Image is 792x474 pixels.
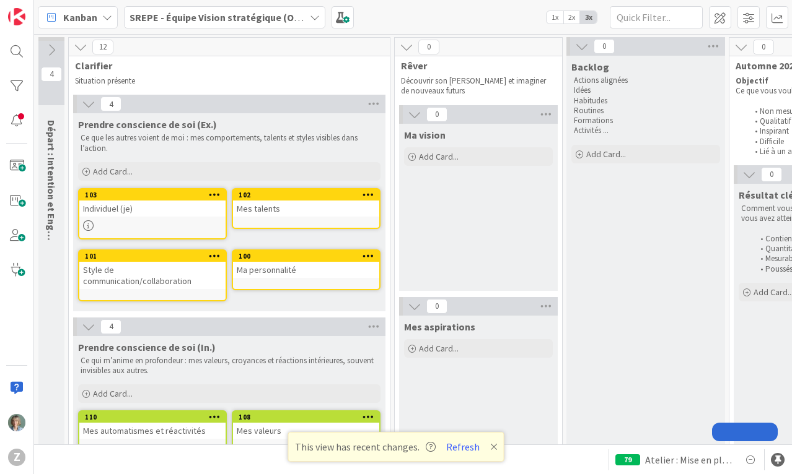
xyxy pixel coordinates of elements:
[100,97,121,111] span: 4
[78,341,216,353] span: Prendre conscience de soi (In.)
[92,40,113,54] span: 12
[79,412,226,439] div: 110Mes automatismes et réactivités
[8,8,25,25] img: Visit kanbanzone.com
[404,321,475,333] span: Mes aspirations
[79,189,226,217] div: 103Individuel (je)
[232,410,381,451] a: 108Mes valeurs
[79,251,226,262] div: 101
[79,412,226,423] div: 110
[8,414,25,431] img: ZL
[239,191,379,199] div: 102
[586,149,626,160] span: Add Card...
[615,454,640,465] div: 79
[574,106,718,116] p: Routines
[78,410,227,451] a: 110Mes automatismes et réactivités
[79,189,226,200] div: 103
[233,200,379,217] div: Mes talents
[574,96,718,106] p: Habitudes
[81,133,378,153] p: Ce que les autres voient de moi : mes comportements, talents et styles visibles dans l’action.
[79,200,226,217] div: Individuel (je)
[761,167,782,182] span: 0
[239,252,379,261] div: 100
[571,61,609,73] span: Backlog
[574,126,718,136] p: Activités ...
[419,343,459,354] span: Add Card...
[233,262,379,278] div: Ma personnalité
[401,76,547,97] p: Découvrir son [PERSON_NAME] et imaginer de nouveaux futurs
[574,116,718,126] p: Formations
[610,6,703,28] input: Quick Filter...
[8,449,25,466] div: Z
[233,251,379,262] div: 100
[63,10,97,25] span: Kanban
[233,189,379,217] div: 102Mes talents
[594,39,615,54] span: 0
[232,188,381,229] a: 102Mes talents
[100,319,121,334] span: 4
[81,356,378,376] p: Ce qui m’anime en profondeur : mes valeurs, croyances et réactions intérieures, souvent invisible...
[736,75,768,86] strong: Objectif
[85,413,226,421] div: 110
[547,11,563,24] span: 1x
[78,188,227,239] a: 103Individuel (je)
[239,413,379,421] div: 108
[232,249,381,290] a: 100Ma personnalité
[75,76,375,86] p: Situation présente
[563,11,580,24] span: 2x
[93,388,133,399] span: Add Card...
[753,40,774,54] span: 0
[426,299,447,314] span: 0
[41,67,62,82] span: 4
[295,439,436,454] span: This view has recent changes.
[233,423,379,439] div: Mes valeurs
[426,107,447,122] span: 0
[419,151,459,162] span: Add Card...
[404,129,446,141] span: Ma vision
[401,59,547,72] span: Rêver
[233,412,379,439] div: 108Mes valeurs
[79,423,226,439] div: Mes automatismes et réactivités
[233,251,379,278] div: 100Ma personnalité
[85,252,226,261] div: 101
[574,75,718,85] p: Actions alignées
[233,412,379,423] div: 108
[93,166,133,177] span: Add Card...
[645,452,733,467] span: Atelier : Mise en place kanban
[79,262,226,289] div: Style de communication/collaboration
[85,191,226,199] div: 103
[418,40,439,54] span: 0
[130,11,310,24] b: SREPE - Équipe Vision stratégique (OKR)
[79,251,226,289] div: 101Style de communication/collaboration
[233,189,379,200] div: 102
[78,249,227,301] a: 101Style de communication/collaboration
[75,59,374,72] span: Clarifier
[78,118,217,131] span: Prendre conscience de soi (Ex.)
[45,120,58,272] span: Départ : Intention et Engagement
[580,11,597,24] span: 3x
[442,439,484,455] button: Refresh
[574,85,718,95] p: Idées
